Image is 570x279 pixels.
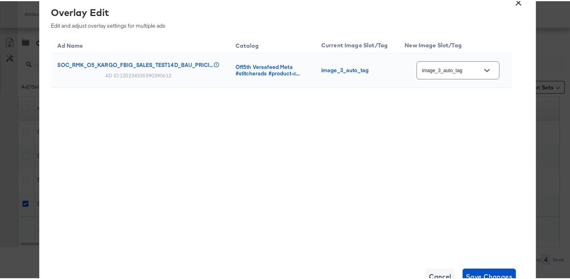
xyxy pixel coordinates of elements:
[51,4,506,18] div: Overlay Edit
[236,63,305,75] div: Off5th Versafeed Meta #stitcherads #product-c...
[51,4,506,28] div: Edit and adjust overlay settings for multiple ads
[58,61,213,68] div: SOC_RMK_O5_KARGO_FBIG_SALES_TEST14D_BAU_PRICI...
[58,41,94,48] span: Ad Name
[236,41,269,48] span: Catalog
[105,71,171,77] div: AD ID: 120234335590390612
[321,66,389,72] div: image_3_auto_tag
[315,34,398,52] th: Current Image Slot/Tag
[481,63,493,75] button: Open
[398,34,512,52] th: New Image Slot/Tag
